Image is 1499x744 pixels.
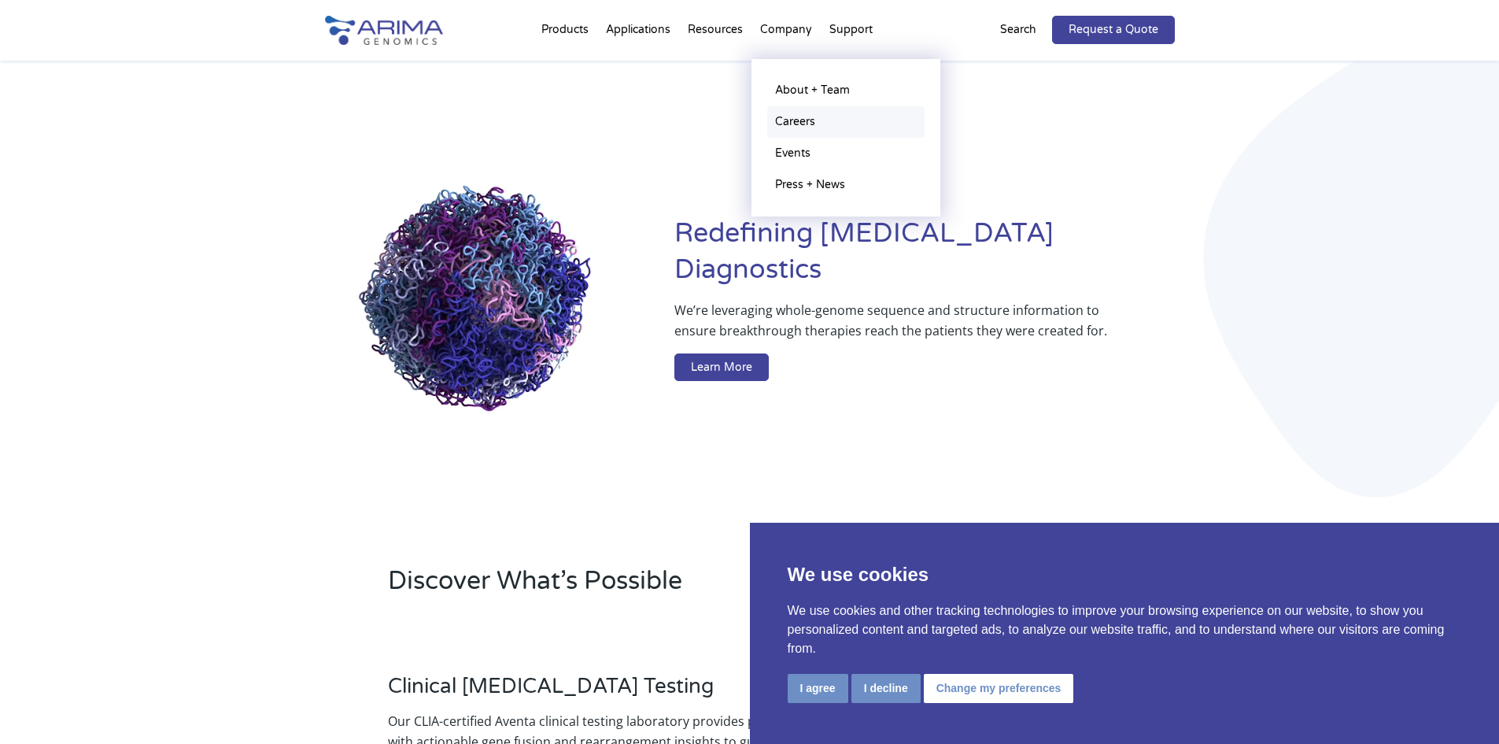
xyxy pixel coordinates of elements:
h2: Discover What’s Possible [388,564,951,611]
button: I agree [788,674,848,703]
a: About + Team [767,75,925,106]
a: Press + News [767,169,925,201]
p: We’re leveraging whole-genome sequence and structure information to ensure breakthrough therapies... [674,300,1111,353]
p: We use cookies [788,561,1462,589]
a: Careers [767,106,925,138]
button: Change my preferences [924,674,1074,703]
a: Learn More [674,353,769,382]
button: I decline [851,674,921,703]
a: Events [767,138,925,169]
h1: Redefining [MEDICAL_DATA] Diagnostics [674,216,1174,300]
h3: Clinical [MEDICAL_DATA] Testing [388,674,816,711]
img: Arima-Genomics-logo [325,16,443,45]
a: Request a Quote [1052,16,1175,44]
p: We use cookies and other tracking technologies to improve your browsing experience on our website... [788,601,1462,658]
p: Search [1000,20,1036,40]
